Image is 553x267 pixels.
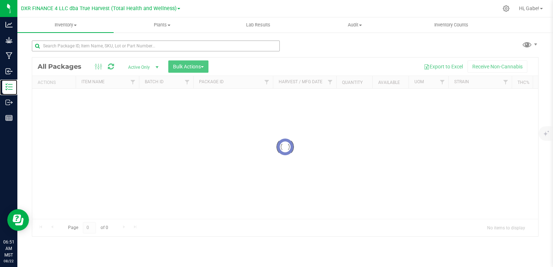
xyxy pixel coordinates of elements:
span: Inventory [17,22,114,28]
a: Audit [307,17,403,33]
inline-svg: Reports [5,114,13,122]
div: Manage settings [502,5,511,12]
span: Hi, Gabe! [519,5,539,11]
iframe: Resource center [7,209,29,231]
p: 08/22 [3,258,14,264]
span: Audit [307,22,402,28]
inline-svg: Outbound [5,99,13,106]
a: Inventory [17,17,114,33]
a: Lab Results [210,17,307,33]
inline-svg: Analytics [5,21,13,28]
p: 06:51 AM MST [3,239,14,258]
inline-svg: Manufacturing [5,52,13,59]
span: Inventory Counts [425,22,478,28]
inline-svg: Inventory [5,83,13,90]
a: Plants [114,17,210,33]
span: Plants [114,22,210,28]
a: Inventory Counts [403,17,499,33]
inline-svg: Inbound [5,68,13,75]
input: Search Package ID, Item Name, SKU, Lot or Part Number... [32,41,280,51]
span: Lab Results [236,22,280,28]
span: DXR FINANCE 4 LLC dba True Harvest (Total Health and Wellness) [21,5,177,12]
inline-svg: Grow [5,37,13,44]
